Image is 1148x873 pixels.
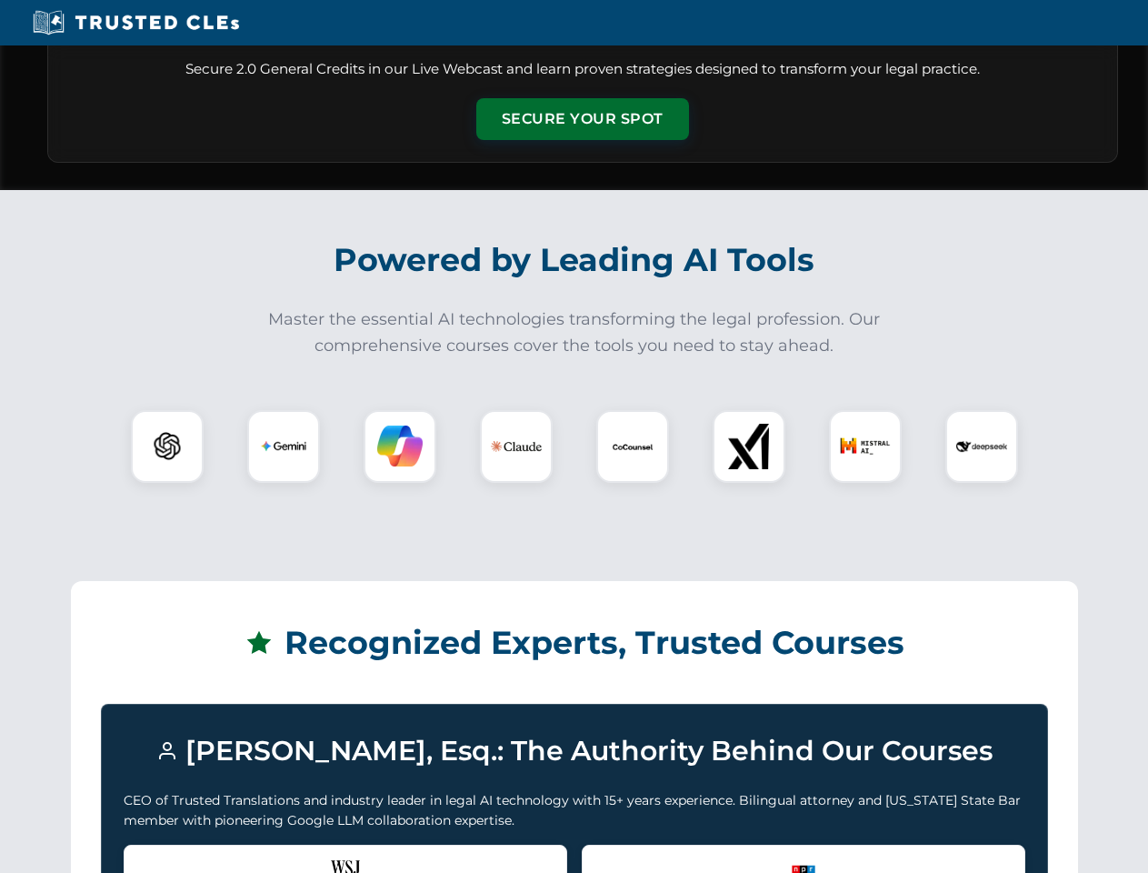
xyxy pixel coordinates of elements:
img: Gemini Logo [261,424,306,469]
img: CoCounsel Logo [610,424,655,469]
h2: Powered by Leading AI Tools [71,228,1078,292]
div: xAI [713,410,785,483]
button: Secure Your Spot [476,98,689,140]
p: Secure 2.0 General Credits in our Live Webcast and learn proven strategies designed to transform ... [70,59,1095,80]
div: Gemini [247,410,320,483]
img: Mistral AI Logo [840,421,891,472]
div: DeepSeek [945,410,1018,483]
h3: [PERSON_NAME], Esq.: The Authority Behind Our Courses [124,727,1025,776]
img: Trusted CLEs [27,9,245,36]
p: CEO of Trusted Translations and industry leader in legal AI technology with 15+ years experience.... [124,790,1025,831]
p: Master the essential AI technologies transforming the legal profession. Our comprehensive courses... [256,306,893,359]
img: Claude Logo [491,421,542,472]
img: Copilot Logo [377,424,423,469]
div: Mistral AI [829,410,902,483]
div: ChatGPT [131,410,204,483]
div: Copilot [364,410,436,483]
div: CoCounsel [596,410,669,483]
img: xAI Logo [726,424,772,469]
img: DeepSeek Logo [956,421,1007,472]
div: Claude [480,410,553,483]
h2: Recognized Experts, Trusted Courses [101,611,1048,675]
img: ChatGPT Logo [141,420,194,473]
